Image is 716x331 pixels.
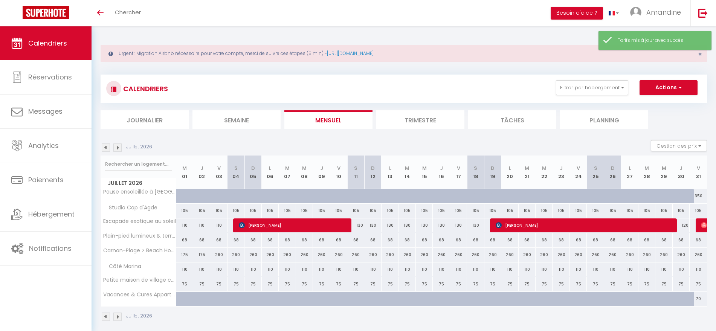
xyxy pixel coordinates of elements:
[279,156,296,189] th: 07
[556,80,628,95] button: Filtrer par hébergement
[621,262,638,276] div: 110
[364,156,381,189] th: 12
[28,175,64,185] span: Paiements
[364,248,381,262] div: 260
[364,204,381,218] div: 105
[611,165,615,172] abbr: D
[382,233,398,247] div: 68
[638,204,655,218] div: 105
[193,204,210,218] div: 105
[433,277,450,291] div: 75
[337,165,340,172] abbr: V
[28,209,75,219] span: Hébergement
[655,277,672,291] div: 75
[23,6,69,19] img: Super Booking
[440,165,443,172] abbr: J
[474,165,477,172] abbr: S
[193,233,210,247] div: 68
[638,156,655,189] th: 28
[102,248,177,253] span: Carnon-Plage > Beach House à 50m de la mer
[347,277,364,291] div: 75
[501,277,518,291] div: 75
[519,233,536,247] div: 68
[638,277,655,291] div: 75
[176,262,193,276] div: 110
[382,248,398,262] div: 260
[553,156,569,189] th: 23
[405,165,409,172] abbr: M
[262,277,279,291] div: 75
[364,233,381,247] div: 68
[126,313,152,320] p: Juillet 2026
[484,262,501,276] div: 110
[467,204,484,218] div: 105
[416,218,433,232] div: 130
[101,110,189,129] li: Journalier
[536,233,553,247] div: 68
[621,204,638,218] div: 105
[347,156,364,189] th: 11
[262,262,279,276] div: 110
[210,277,227,291] div: 75
[698,49,702,59] span: ×
[604,156,621,189] th: 26
[673,248,690,262] div: 260
[389,165,391,172] abbr: L
[102,262,143,271] span: Côté Marina
[484,204,501,218] div: 105
[673,218,690,232] div: 120
[28,141,59,150] span: Analytics
[433,156,450,189] th: 16
[376,110,464,129] li: Trimestre
[126,143,152,151] p: Juillet 2026
[433,218,450,232] div: 130
[416,233,433,247] div: 68
[604,277,621,291] div: 75
[244,233,261,247] div: 68
[244,204,261,218] div: 105
[433,233,450,247] div: 68
[398,156,415,189] th: 14
[28,107,63,116] span: Messages
[313,233,330,247] div: 68
[101,178,176,189] span: Juillet 2026
[193,218,210,232] div: 110
[467,233,484,247] div: 68
[101,45,707,62] div: Urgent : Migration Airbnb nécessaire pour votre compte, merci de suivre ces étapes (5 min) -
[313,204,330,218] div: 105
[347,218,364,232] div: 130
[484,277,501,291] div: 75
[279,277,296,291] div: 75
[570,277,587,291] div: 75
[630,7,641,18] img: ...
[416,277,433,291] div: 75
[553,204,569,218] div: 105
[227,262,244,276] div: 110
[519,204,536,218] div: 105
[279,248,296,262] div: 260
[484,233,501,247] div: 68
[560,165,563,172] abbr: J
[210,218,227,232] div: 110
[651,140,707,151] button: Gestion des prix
[244,156,261,189] th: 05
[105,157,172,171] input: Rechercher un logement...
[330,204,347,218] div: 105
[604,233,621,247] div: 68
[251,165,255,172] abbr: D
[644,165,649,172] abbr: M
[570,248,587,262] div: 260
[347,204,364,218] div: 105
[450,262,467,276] div: 110
[210,204,227,218] div: 105
[193,156,210,189] th: 02
[551,7,603,20] button: Besoin d'aide ?
[302,165,307,172] abbr: M
[673,156,690,189] th: 30
[553,233,569,247] div: 68
[269,165,271,172] abbr: L
[673,233,690,247] div: 68
[655,262,672,276] div: 110
[646,8,681,17] span: Amandine
[570,204,587,218] div: 105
